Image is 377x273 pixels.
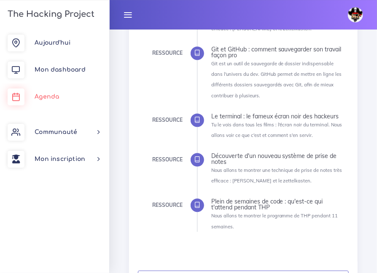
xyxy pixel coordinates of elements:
[35,67,86,73] span: Mon dashboard
[35,40,70,46] span: Aujourd'hui
[344,3,369,27] a: avatar
[211,167,342,184] small: Nous allons te montrer une technique de prise de notes très efficace : [PERSON_NAME] et le zettel...
[211,113,342,119] div: Le terminal : le fameux écran noir des hackeurs
[211,61,342,99] small: Git est un outil de sauvegarde de dossier indispensable dans l'univers du dev. GitHub permet de m...
[35,156,85,162] span: Mon inscription
[211,122,342,138] small: Tu le vois dans tous les films : l'écran noir du terminal. Nous allons voir ce que c'est et comme...
[211,198,342,210] div: Plein de semaines de code : qu'est-ce qui t'attend pendant THP
[152,201,183,210] div: Ressource
[35,94,59,100] span: Agenda
[211,153,342,165] div: Découverte d'un nouveau système de prise de notes
[35,129,77,135] span: Communauté
[152,115,183,125] div: Ressource
[348,7,363,22] img: avatar
[152,48,183,58] div: Ressource
[211,213,338,229] small: Nous allons te montrer le programme de THP pendant 11 semaines.
[5,10,94,19] h3: The Hacking Project
[211,46,342,58] div: Git et GitHub : comment sauvegarder son travail façon pro
[211,15,342,32] small: Nous allons te montrer une technique de prise de notes très efficace : [PERSON_NAME] et le zettel...
[152,155,183,164] div: Ressource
